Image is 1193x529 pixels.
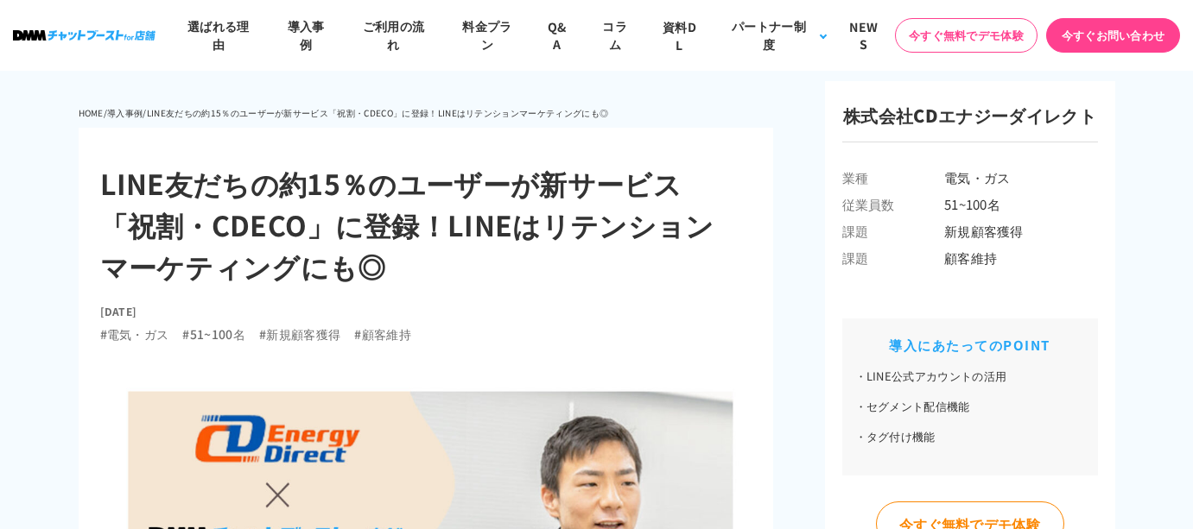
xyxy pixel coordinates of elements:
span: 業種 [842,168,944,186]
a: HOME [79,106,104,119]
img: ロゴ [13,30,155,40]
li: #51~100名 [182,325,245,343]
span: 課題 [842,249,944,267]
h1: LINE友だちの約15％のユーザーが新サービス 「祝割・CDECO」に登録！LINEはリテンション マーケティングにも◎ [100,162,752,287]
a: 導入事例 [107,106,143,119]
div: パートナー制度 [726,17,812,54]
li: #顧客維持 [354,325,411,343]
h2: 導入にあたってのPOINT [855,336,1085,355]
h3: 株式会社CDエナジーダイレクト [842,103,1098,142]
span: 課題 [842,222,944,240]
span: 従業員数 [842,195,944,213]
li: セグメント配信機能 [855,398,1085,415]
span: 51~100名 [944,195,1098,213]
li: / [104,103,107,123]
li: LINE公式アカウントの活用 [855,368,1085,385]
span: 顧客維持 [944,249,1098,267]
span: 電気・ガス [944,168,1098,186]
a: 今すぐお問い合わせ [1046,18,1180,53]
span: 新規顧客獲得 [944,222,1098,240]
li: タグ付け機能 [855,428,1085,445]
li: #電気・ガス [100,325,169,343]
a: 今すぐ無料でデモ体験 [895,18,1038,53]
li: LINE友だちの約15％のユーザーが新サービス「祝割・CDECO」に登録！LINEはリテンションマーケティングにも◎ [147,103,609,123]
li: / [143,103,146,123]
time: [DATE] [100,304,137,318]
li: #新規顧客獲得 [259,325,340,343]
